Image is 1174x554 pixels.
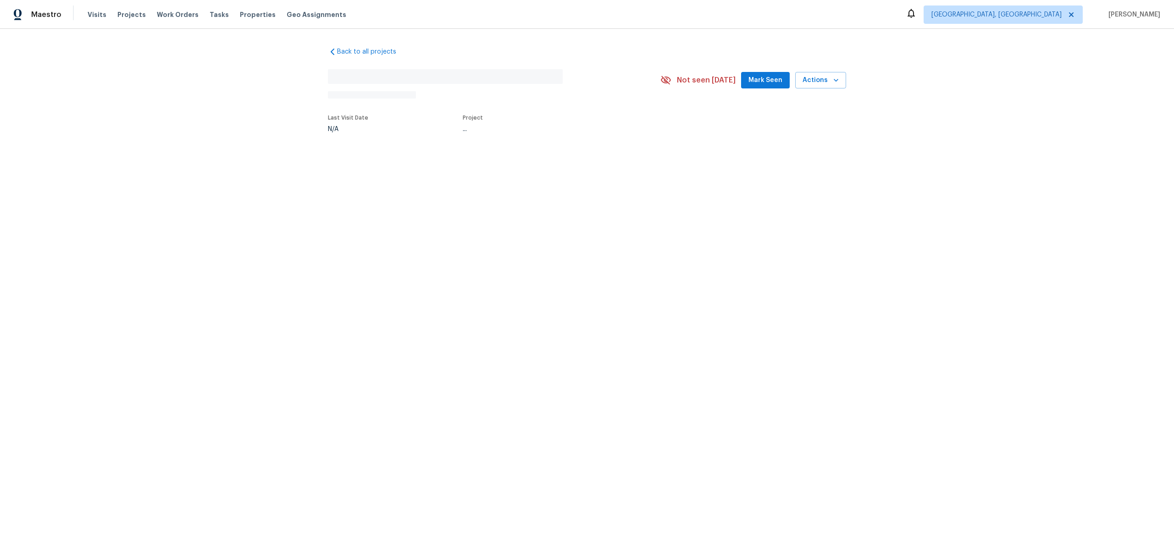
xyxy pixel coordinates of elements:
[741,72,790,89] button: Mark Seen
[287,10,346,19] span: Geo Assignments
[31,10,61,19] span: Maestro
[328,126,368,132] div: N/A
[210,11,229,18] span: Tasks
[240,10,276,19] span: Properties
[931,10,1062,19] span: [GEOGRAPHIC_DATA], [GEOGRAPHIC_DATA]
[157,10,199,19] span: Work Orders
[117,10,146,19] span: Projects
[1105,10,1160,19] span: [PERSON_NAME]
[463,126,639,132] div: ...
[328,115,368,121] span: Last Visit Date
[803,75,839,86] span: Actions
[677,76,736,85] span: Not seen [DATE]
[328,47,416,56] a: Back to all projects
[748,75,782,86] span: Mark Seen
[463,115,483,121] span: Project
[795,72,846,89] button: Actions
[88,10,106,19] span: Visits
